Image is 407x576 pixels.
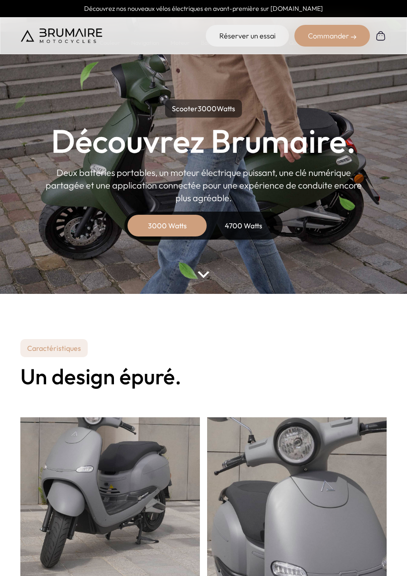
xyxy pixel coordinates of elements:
div: 3000 Watts [131,215,203,236]
h1: Découvrez Brumaire. [51,125,356,157]
img: Brumaire Motocycles [21,28,102,43]
p: Caractéristiques [20,339,88,357]
h2: Un design épuré. [20,364,387,388]
p: Deux batteries portables, un moteur électrique puissant, une clé numérique partagée et une applic... [45,166,362,204]
p: Scooter Watts [165,99,242,118]
img: arrow-bottom.png [198,271,209,278]
div: 4700 Watts [207,215,279,236]
div: Commander [294,25,370,47]
a: Réserver un essai [206,25,289,47]
span: 3000 [198,104,217,113]
img: right-arrow-2.png [351,34,356,40]
img: Panier [375,30,386,41]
